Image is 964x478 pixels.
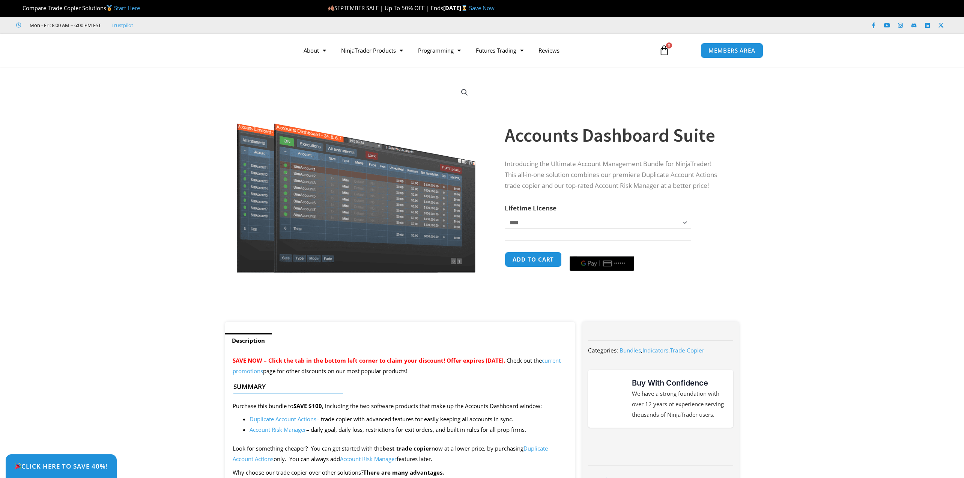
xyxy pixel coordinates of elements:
img: Screenshot 2024-08-26 155710eeeee [236,80,477,273]
a: Duplicate Account Actions [250,415,316,423]
li: – trade copier with advanced features for easily keeping all accounts in sync. [250,414,568,425]
a: MEMBERS AREA [701,43,763,58]
text: •••••• [614,261,626,266]
span: Categories: [588,346,618,354]
h3: Buy With Confidence [632,377,726,389]
p: Look for something cheaper? You can get started with the now at a lower price, by purchasing only... [233,443,568,464]
img: 🍂 [328,5,334,11]
img: mark thumbs good 43913 | Affordable Indicators – NinjaTrader [596,385,623,412]
h1: Accounts Dashboard Suite [505,122,724,148]
a: About [296,42,334,59]
span: 0 [666,42,672,48]
label: Lifetime License [505,204,556,212]
span: Compare Trade Copier Solutions [16,4,140,12]
a: Clear options [505,233,516,238]
iframe: Secure payment input frame [568,251,636,251]
img: 🏆 [17,5,22,11]
h4: Summary [233,383,561,390]
nav: Menu [296,42,650,59]
span: SAVE NOW – Click the tab in the bottom left corner to claim your discount! Offer expires [DATE]. [233,357,505,364]
a: View full-screen image gallery [458,86,471,99]
span: , , [620,346,704,354]
button: Buy with GPay [570,256,634,271]
img: 🎉 [15,463,21,469]
a: Description [225,333,272,348]
a: Save Now [469,4,495,12]
img: 🥇 [107,5,112,11]
a: Bundles [620,346,641,354]
strong: SAVE $100 [293,402,322,410]
strong: [DATE] [443,4,469,12]
a: Reviews [531,42,567,59]
a: Futures Trading [468,42,531,59]
p: We have a strong foundation with over 12 years of experience serving thousands of NinjaTrader users. [632,389,726,420]
li: – daily goal, daily loss, restrictions for exit orders, and built in rules for all prop firms. [250,425,568,435]
span: MEMBERS AREA [708,48,755,53]
a: Indicators [642,346,668,354]
a: Trade Copier [670,346,704,354]
p: Introducing the Ultimate Account Management Bundle for NinjaTrader! This all-in-one solution comb... [505,159,724,191]
a: 🎉Click Here to save 40%! [6,454,117,478]
a: NinjaTrader Products [334,42,411,59]
a: Account Risk Manager [250,426,306,433]
span: Mon - Fri: 8:00 AM – 6:00 PM EST [28,21,101,30]
img: NinjaTrader Wordmark color RGB | Affordable Indicators – NinjaTrader [604,440,717,454]
span: Click Here to save 40%! [14,463,108,469]
p: Check out the page for other discounts on our most popular products! [233,355,568,377]
button: Add to cart [505,252,562,267]
a: Trustpilot [111,21,133,30]
a: 0 [648,39,681,61]
p: Purchase this bundle to , including the two software products that make up the Accounts Dashboard... [233,401,568,411]
a: Programming [411,42,468,59]
a: Start Here [114,4,140,12]
img: ⌛ [462,5,467,11]
strong: best trade copier [382,445,432,452]
span: SEPTEMBER SALE | Up To 50% OFF | Ends [328,4,443,12]
img: LogoAI | Affordable Indicators – NinjaTrader [201,37,281,64]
